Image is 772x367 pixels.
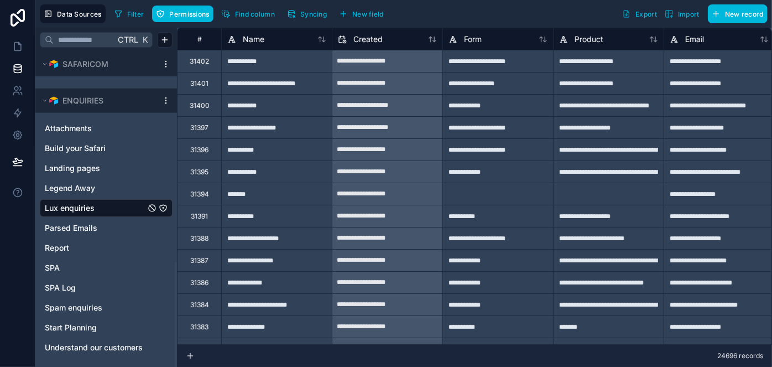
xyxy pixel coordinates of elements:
a: Permissions [152,6,217,22]
span: SPA [45,262,60,273]
div: SPA Log [40,279,173,297]
span: Build your Safari [45,143,106,154]
div: 31395 [190,168,208,177]
span: SAFARICOM [62,59,108,70]
span: Email [685,34,704,45]
button: Data Sources [40,4,106,23]
div: 31401 [190,79,208,88]
div: 31391 [191,212,208,221]
div: 31397 [190,123,208,132]
div: Parsed Emails [40,219,173,237]
span: Permissions [169,10,209,18]
div: SPA [40,259,173,277]
a: Build your Safari [45,143,145,154]
span: Export [635,10,657,18]
div: 31384 [190,301,209,309]
span: Parsed Emails [45,223,97,234]
div: Build your Safari [40,139,173,157]
span: New record [725,10,764,18]
div: Start Planning [40,319,173,337]
div: Lux enquiries [40,199,173,217]
div: 31396 [190,146,208,154]
div: 31400 [190,101,210,110]
a: Legend Away [45,183,145,194]
button: Import [661,4,703,23]
div: 31388 [190,234,208,243]
div: 31394 [190,190,209,199]
span: Name [243,34,264,45]
div: Report [40,239,173,257]
span: Product [575,34,603,45]
span: Ctrl [117,33,139,46]
span: Landing pages [45,163,100,174]
img: Airtable Logo [49,96,58,105]
div: Landing pages [40,159,173,177]
span: Created [353,34,383,45]
button: Syncing [283,6,331,22]
span: 24696 records [717,352,763,360]
span: Data Sources [57,10,102,18]
span: Legend Away [45,183,95,194]
span: Import [678,10,700,18]
button: Find column [218,6,279,22]
button: Airtable LogoENQUIRIES [40,93,157,108]
a: Parsed Emails [45,223,145,234]
div: Legend Away [40,179,173,197]
div: Spam enquiries [40,299,173,317]
span: Form [464,34,482,45]
span: SPA Log [45,282,76,293]
span: Syncing [300,10,327,18]
div: 31402 [190,57,209,66]
button: New field [335,6,388,22]
a: Spam enquiries [45,302,145,313]
a: Understand our customers [45,342,145,353]
span: Find column [235,10,275,18]
a: New record [703,4,768,23]
div: 31386 [190,278,208,287]
a: Landing pages [45,163,145,174]
button: Permissions [152,6,213,22]
span: Lux enquiries [45,203,95,214]
div: # [186,35,213,43]
button: Export [618,4,661,23]
span: Understand our customers [45,342,143,353]
span: ENQUIRIES [62,95,103,106]
span: Spam enquiries [45,302,102,313]
a: SPA [45,262,145,273]
div: 31387 [190,256,208,265]
a: SPA Log [45,282,145,293]
button: New record [708,4,768,23]
div: Understand our customers [40,339,173,356]
a: Start Planning [45,322,145,333]
span: Attachments [45,123,92,134]
a: Lux enquiries [45,203,145,214]
div: 31383 [190,323,208,332]
a: Attachments [45,123,145,134]
span: K [141,36,149,44]
a: Report [45,242,145,254]
span: Filter [127,10,144,18]
button: Filter [110,6,148,22]
a: Syncing [283,6,335,22]
span: New field [352,10,384,18]
span: Start Planning [45,322,97,333]
button: Airtable LogoSAFARICOM [40,56,157,72]
div: Attachments [40,120,173,137]
span: Report [45,242,69,254]
img: Airtable Logo [49,60,58,69]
